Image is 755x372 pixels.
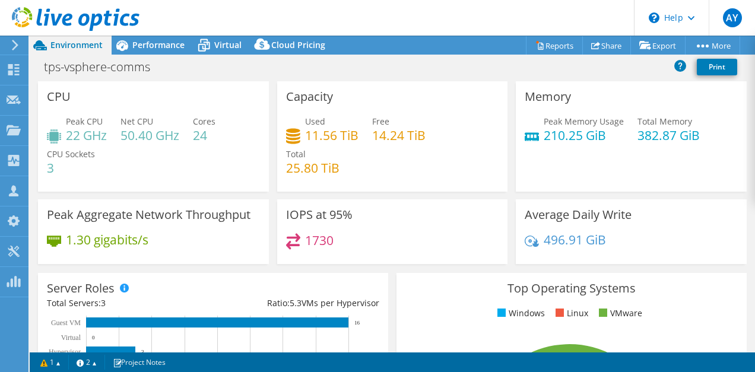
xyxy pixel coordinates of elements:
[47,282,115,295] h3: Server Roles
[66,129,107,142] h4: 22 GHz
[305,116,325,127] span: Used
[286,148,306,160] span: Total
[66,116,103,127] span: Peak CPU
[141,349,144,355] text: 3
[685,36,740,55] a: More
[697,59,737,75] a: Print
[132,39,185,50] span: Performance
[525,90,571,103] h3: Memory
[290,297,302,309] span: 5.3
[193,129,215,142] h4: 24
[61,333,81,342] text: Virtual
[649,12,659,23] svg: \n
[544,233,606,246] h4: 496.91 GiB
[101,297,106,309] span: 3
[104,355,174,370] a: Project Notes
[66,233,148,246] h4: 1.30 gigabits/s
[50,39,103,50] span: Environment
[372,116,389,127] span: Free
[637,116,692,127] span: Total Memory
[637,129,700,142] h4: 382.87 GiB
[525,208,632,221] h3: Average Daily Write
[286,208,353,221] h3: IOPS at 95%
[494,307,545,320] li: Windows
[68,355,105,370] a: 2
[286,90,333,103] h3: Capacity
[47,161,95,174] h4: 3
[723,8,742,27] span: AY
[120,116,153,127] span: Net CPU
[92,335,95,341] text: 0
[214,39,242,50] span: Virtual
[553,307,588,320] li: Linux
[544,129,624,142] h4: 210.25 GiB
[305,234,334,247] h4: 1730
[544,116,624,127] span: Peak Memory Usage
[596,307,642,320] li: VMware
[286,161,340,174] h4: 25.80 TiB
[526,36,583,55] a: Reports
[120,129,179,142] h4: 50.40 GHz
[271,39,325,50] span: Cloud Pricing
[213,297,379,310] div: Ratio: VMs per Hypervisor
[47,90,71,103] h3: CPU
[582,36,631,55] a: Share
[372,129,426,142] h4: 14.24 TiB
[630,36,686,55] a: Export
[47,208,250,221] h3: Peak Aggregate Network Throughput
[354,320,360,326] text: 16
[39,61,169,74] h1: tps-vsphere-comms
[47,297,213,310] div: Total Servers:
[405,282,738,295] h3: Top Operating Systems
[305,129,359,142] h4: 11.56 TiB
[47,148,95,160] span: CPU Sockets
[32,355,69,370] a: 1
[49,348,81,356] text: Hypervisor
[51,319,81,327] text: Guest VM
[193,116,215,127] span: Cores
